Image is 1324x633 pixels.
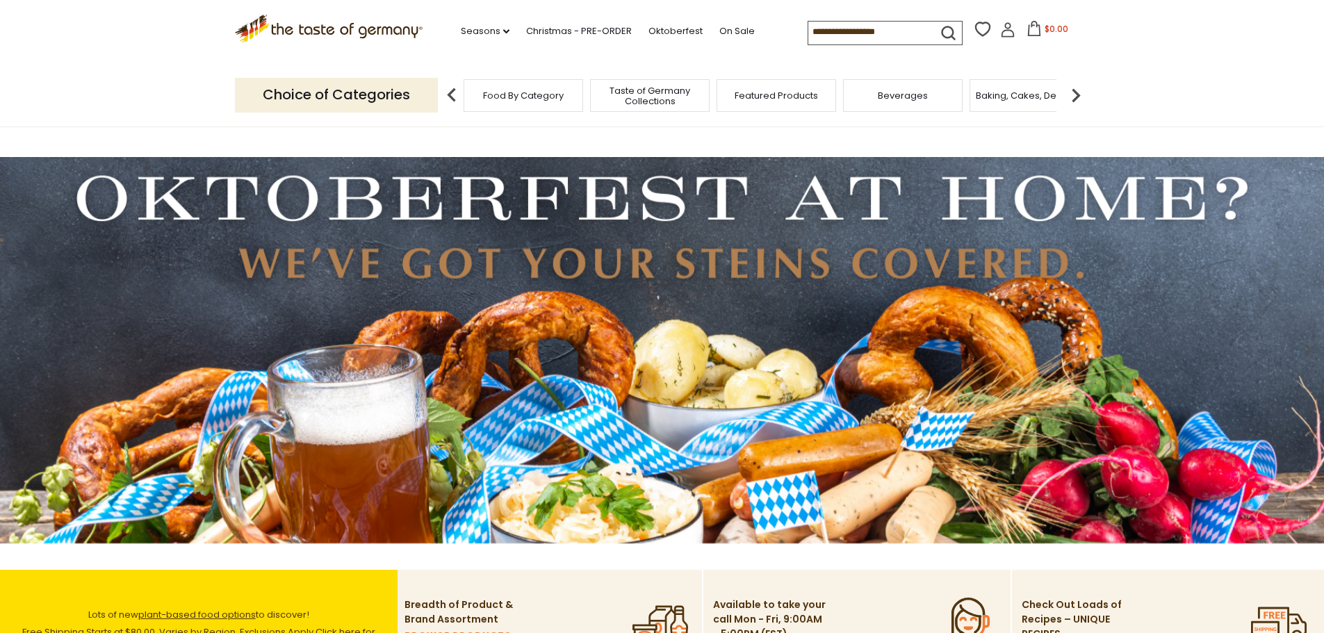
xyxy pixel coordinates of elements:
[1018,21,1077,42] button: $0.00
[138,608,256,621] a: plant-based food options
[404,598,519,627] p: Breadth of Product & Brand Assortment
[878,90,928,101] a: Beverages
[1045,23,1068,35] span: $0.00
[719,24,755,39] a: On Sale
[483,90,564,101] a: Food By Category
[1062,81,1090,109] img: next arrow
[438,81,466,109] img: previous arrow
[594,85,705,106] a: Taste of Germany Collections
[235,78,438,112] p: Choice of Categories
[976,90,1084,101] a: Baking, Cakes, Desserts
[735,90,818,101] a: Featured Products
[648,24,703,39] a: Oktoberfest
[461,24,509,39] a: Seasons
[526,24,632,39] a: Christmas - PRE-ORDER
